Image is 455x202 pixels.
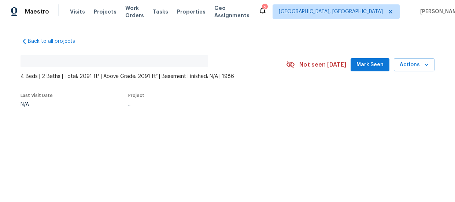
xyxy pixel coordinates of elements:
span: Actions [400,60,429,70]
div: N/A [21,102,53,107]
span: Visits [70,8,85,15]
span: Properties [177,8,206,15]
span: Tasks [153,9,168,14]
span: [GEOGRAPHIC_DATA], [GEOGRAPHIC_DATA] [279,8,383,15]
span: 4 Beds | 2 Baths | Total: 2091 ft² | Above Grade: 2091 ft² | Basement Finished: N/A | 1986 [21,73,286,80]
button: Mark Seen [351,58,389,72]
span: Last Visit Date [21,93,53,98]
span: Projects [94,8,116,15]
a: Back to all projects [21,38,91,45]
span: Maestro [25,8,49,15]
span: Geo Assignments [214,4,249,19]
span: Mark Seen [356,60,384,70]
span: Project [128,93,144,98]
span: Not seen [DATE] [299,61,346,68]
button: Actions [394,58,434,72]
span: Work Orders [125,4,144,19]
div: 2 [262,4,267,12]
div: ... [128,102,269,107]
